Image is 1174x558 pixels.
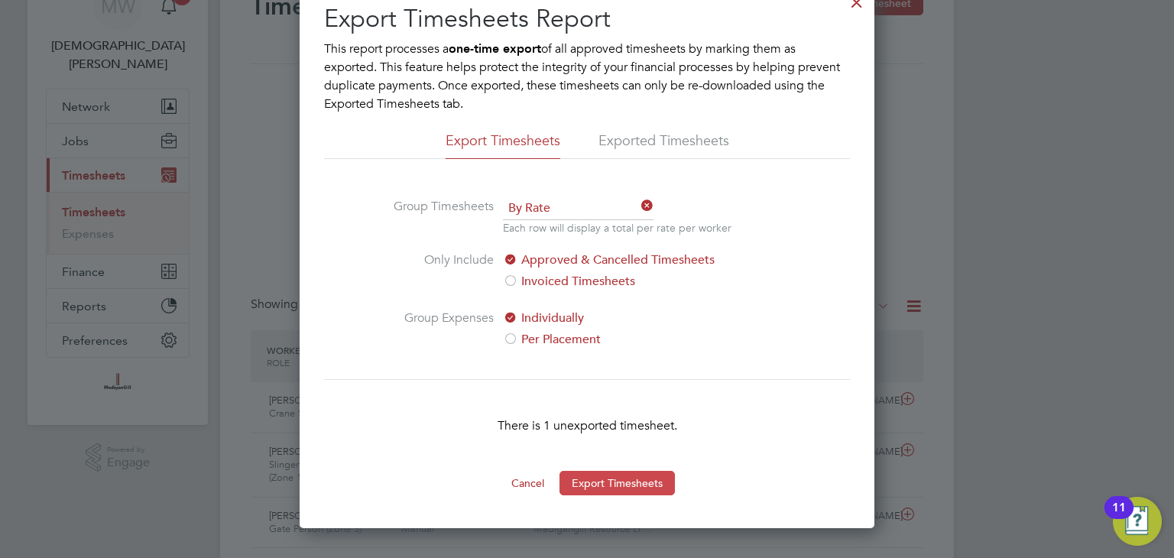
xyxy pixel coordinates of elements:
label: Approved & Cancelled Timesheets [503,251,759,269]
label: Group Timesheets [379,197,494,232]
b: one-time export [449,41,541,56]
button: Export Timesheets [559,471,675,495]
li: Export Timesheets [446,131,560,159]
p: Each row will display a total per rate per worker [503,220,731,235]
label: Group Expenses [379,309,494,349]
label: Per Placement [503,330,759,349]
button: Cancel [499,471,556,495]
span: By Rate [503,197,653,220]
button: Open Resource Center, 11 new notifications [1113,497,1162,546]
p: There is 1 unexported timesheet. [324,417,850,435]
li: Exported Timesheets [598,131,729,159]
label: Invoiced Timesheets [503,272,759,290]
label: Only Include [379,251,494,290]
label: Individually [503,309,759,327]
div: 11 [1112,508,1126,527]
p: This report processes a of all approved timesheets by marking them as exported. This feature help... [324,40,850,113]
h2: Export Timesheets Report [324,3,850,35]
